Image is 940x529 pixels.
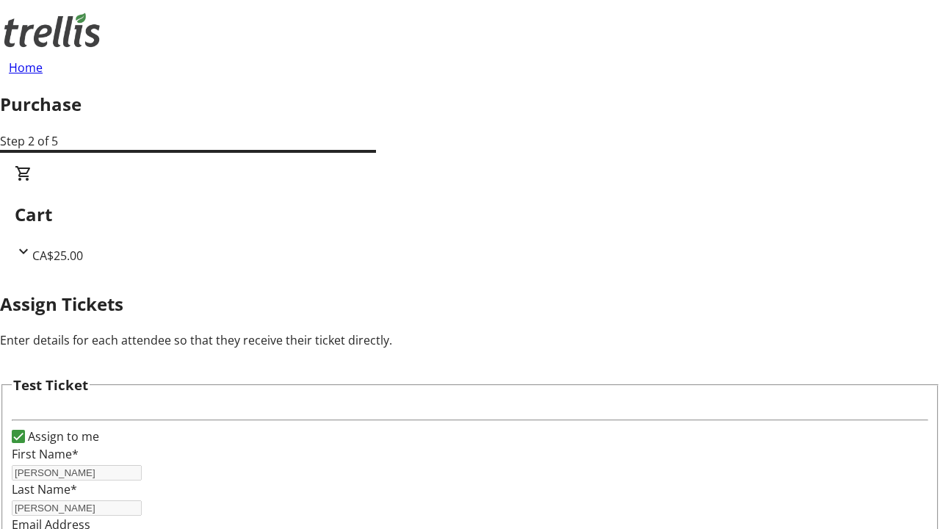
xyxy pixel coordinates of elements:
[12,481,77,497] label: Last Name*
[13,375,88,395] h3: Test Ticket
[15,201,925,228] h2: Cart
[25,428,99,445] label: Assign to me
[15,165,925,264] div: CartCA$25.00
[12,446,79,462] label: First Name*
[32,248,83,264] span: CA$25.00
